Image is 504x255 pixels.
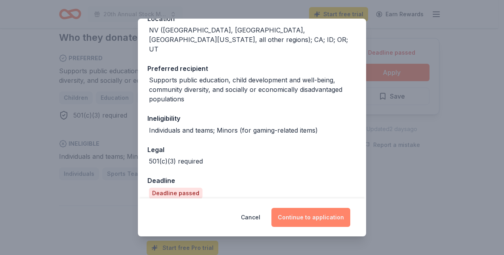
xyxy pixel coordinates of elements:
[149,156,203,166] div: 501(c)(3) required
[147,13,357,24] div: Location
[149,126,318,135] div: Individuals and teams; Minors (for gaming-related items)
[149,75,357,104] div: Supports public education, child development and well-being, community diversity, and socially or...
[147,145,357,155] div: Legal
[147,113,357,124] div: Ineligibility
[149,188,202,199] div: Deadline passed
[271,208,350,227] button: Continue to application
[147,175,357,186] div: Deadline
[149,25,357,54] div: NV ([GEOGRAPHIC_DATA], [GEOGRAPHIC_DATA], [GEOGRAPHIC_DATA][US_STATE], all other regions); CA; ID...
[147,63,357,74] div: Preferred recipient
[241,208,260,227] button: Cancel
